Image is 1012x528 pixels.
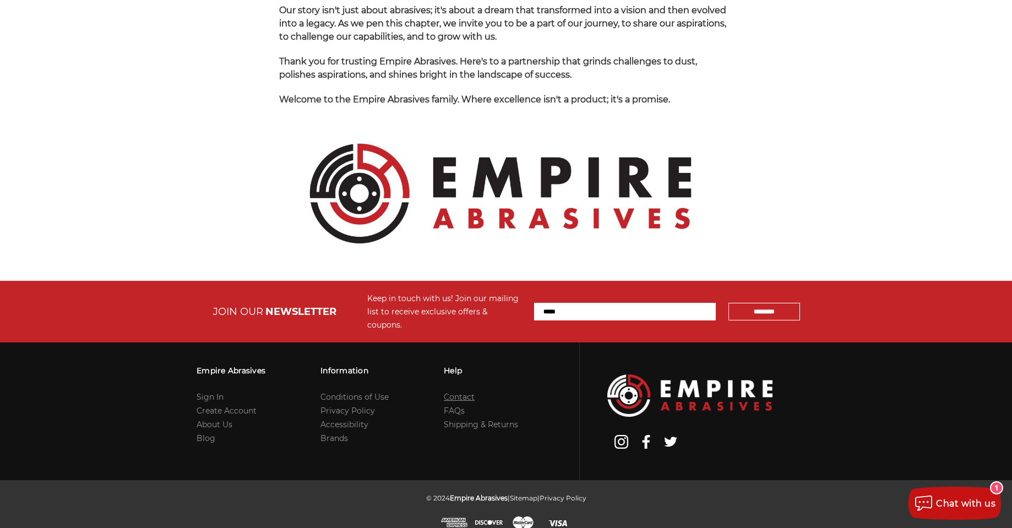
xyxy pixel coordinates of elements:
a: Accessibility [320,420,368,429]
button: Chat with us [908,487,1001,520]
a: Privacy Policy [540,494,586,502]
span: JOIN OUR [213,306,263,318]
a: Sign In [197,392,224,402]
a: Sitemap [510,494,537,502]
a: Create Account [197,406,257,416]
span: Thank you for trusting Empire Abrasives. Here's to a partnership that grinds challenges to dust, ... [279,56,697,80]
p: © 2024 | | [426,491,586,505]
span: Empire Abrasives [450,494,508,502]
h3: Help [444,359,518,382]
h3: Information [320,359,389,382]
a: FAQs [444,406,465,416]
span: Chat with us [936,498,995,509]
a: Privacy Policy [320,406,375,416]
span: Welcome to the Empire Abrasives family. Where excellence isn't a product; it's a promise. [279,94,670,105]
a: Conditions of Use [320,392,389,402]
img: Empire Abrasives Logo Image [607,374,772,417]
a: About Us [197,420,232,429]
a: Brands [320,433,348,443]
img: Empire Abrasives Official Logo - Premium Quality Abrasives Supplier [279,118,722,269]
h3: Empire Abrasives [197,359,265,382]
div: Keep in touch with us! Join our mailing list to receive exclusive offers & coupons. [367,292,523,331]
div: 1 [991,482,1002,493]
a: Shipping & Returns [444,420,518,429]
span: NEWSLETTER [265,306,336,318]
span: Our story isn't just about abrasives; it's about a dream that transformed into a vision and then ... [279,5,726,42]
a: Contact [444,392,475,402]
a: Blog [197,433,215,443]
